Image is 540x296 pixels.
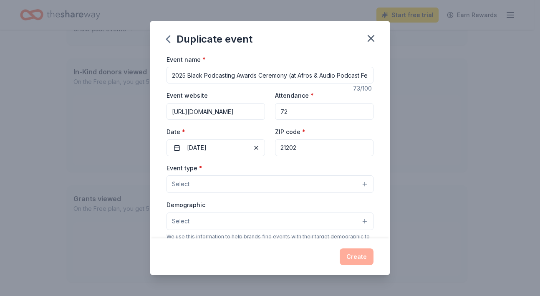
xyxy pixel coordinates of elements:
[167,103,265,120] input: https://www...
[167,233,373,247] div: We use this information to help brands find events with their target demographic to sponsor their...
[167,128,265,136] label: Date
[353,83,373,94] div: 73 /100
[275,91,314,100] label: Attendance
[167,201,205,209] label: Demographic
[172,179,189,189] span: Select
[167,91,208,100] label: Event website
[275,139,373,156] input: 12345 (U.S. only)
[275,103,373,120] input: 20
[167,175,373,193] button: Select
[167,164,202,172] label: Event type
[167,139,265,156] button: [DATE]
[167,56,206,64] label: Event name
[167,33,252,46] div: Duplicate event
[275,128,305,136] label: ZIP code
[167,213,373,230] button: Select
[167,67,373,83] input: Spring Fundraiser
[172,216,189,226] span: Select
